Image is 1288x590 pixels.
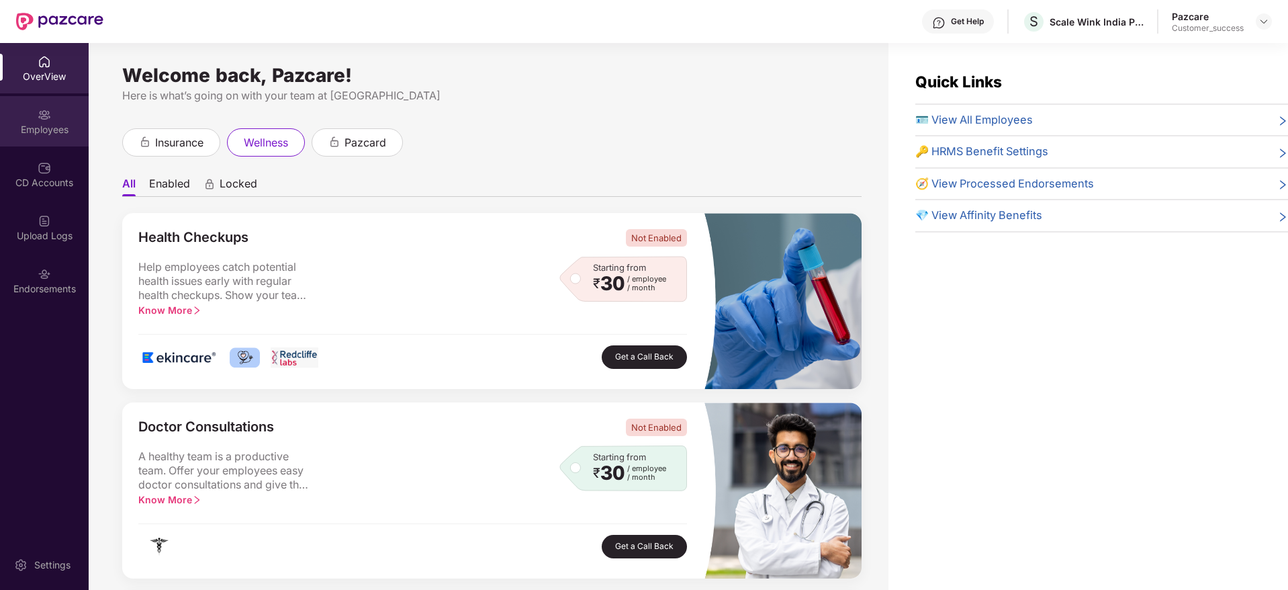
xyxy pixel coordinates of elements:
span: 💎 View Affinity Benefits [915,207,1042,224]
img: logo [230,347,260,368]
span: Starting from [593,452,646,462]
span: right [1277,146,1288,161]
span: pazcard [344,134,386,151]
div: Customer_success [1172,23,1244,34]
img: svg+xml;base64,PHN2ZyBpZD0iRW5kb3JzZW1lbnRzIiB4bWxucz0iaHR0cDovL3d3dy53My5vcmcvMjAwMC9zdmciIHdpZH... [38,267,51,281]
span: right [1277,114,1288,129]
div: Settings [30,558,75,572]
div: animation [328,136,340,148]
span: Starting from [593,262,646,273]
span: 30 [600,275,625,292]
span: Know More [138,494,201,505]
span: Not Enabled [626,419,687,436]
img: logo [149,537,169,557]
div: animation [203,178,216,190]
span: right [192,495,201,505]
img: svg+xml;base64,PHN2ZyBpZD0iU2V0dGluZy0yMHgyMCIgeG1sbnM9Imh0dHA6Ly93d3cudzMub3JnLzIwMDAvc3ZnIiB3aW... [14,558,28,572]
img: logo [271,347,319,368]
span: 30 [600,464,625,482]
img: masked_image [703,213,861,389]
button: Get a Call Back [602,345,687,369]
span: / employee [627,275,666,284]
span: insurance [155,134,203,151]
div: Scale Wink India Private Limited [1050,15,1144,28]
span: / employee [627,464,666,473]
div: animation [139,136,151,148]
img: masked_image [703,403,861,579]
span: right [192,306,201,315]
button: Get a Call Back [602,535,687,558]
li: All [122,177,136,196]
span: Not Enabled [626,229,687,247]
img: New Pazcare Logo [16,13,103,30]
img: svg+xml;base64,PHN2ZyBpZD0iQ0RfQWNjb3VudHMiIGRhdGEtbmFtZT0iQ0QgQWNjb3VudHMiIHhtbG5zPSJodHRwOi8vd3... [38,161,51,175]
span: right [1277,178,1288,193]
span: S [1029,13,1038,30]
span: / month [627,473,666,482]
div: Here is what’s going on with your team at [GEOGRAPHIC_DATA] [122,87,862,104]
span: wellness [244,134,288,151]
span: Quick Links [915,73,1002,91]
span: ₹ [593,278,600,289]
img: svg+xml;base64,PHN2ZyBpZD0iSGVscC0zMngzMiIgeG1sbnM9Imh0dHA6Ly93d3cudzMub3JnLzIwMDAvc3ZnIiB3aWR0aD... [932,16,946,30]
span: Health Checkups [138,229,248,247]
img: logo [138,347,219,368]
li: Enabled [149,177,190,196]
span: 🔑 HRMS Benefit Settings [915,143,1048,161]
div: Get Help [951,16,984,27]
div: Pazcare [1172,10,1244,23]
span: Help employees catch potential health issues early with regular health checkups. Show your team y... [138,260,313,303]
span: Locked [220,177,257,196]
span: Know More [138,304,201,316]
img: svg+xml;base64,PHN2ZyBpZD0iRW1wbG95ZWVzIiB4bWxucz0iaHR0cDovL3d3dy53My5vcmcvMjAwMC9zdmciIHdpZHRoPS... [38,108,51,122]
span: Doctor Consultations [138,419,274,436]
span: 🧭 View Processed Endorsements [915,175,1094,193]
span: A healthy team is a productive team. Offer your employees easy doctor consultations and give the ... [138,450,313,493]
span: / month [627,284,666,292]
img: svg+xml;base64,PHN2ZyBpZD0iRHJvcGRvd24tMzJ4MzIiIHhtbG5zPSJodHRwOi8vd3d3LnczLm9yZy8yMDAwL3N2ZyIgd2... [1258,16,1269,27]
div: Welcome back, Pazcare! [122,70,862,81]
span: ₹ [593,468,600,478]
img: svg+xml;base64,PHN2ZyBpZD0iVXBsb2FkX0xvZ3MiIGRhdGEtbmFtZT0iVXBsb2FkIExvZ3MiIHhtbG5zPSJodHRwOi8vd3... [38,214,51,228]
span: 🪪 View All Employees [915,112,1033,129]
span: right [1277,210,1288,224]
img: svg+xml;base64,PHN2ZyBpZD0iSG9tZSIgeG1sbnM9Imh0dHA6Ly93d3cudzMub3JnLzIwMDAvc3ZnIiB3aWR0aD0iMjAiIG... [38,55,51,69]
